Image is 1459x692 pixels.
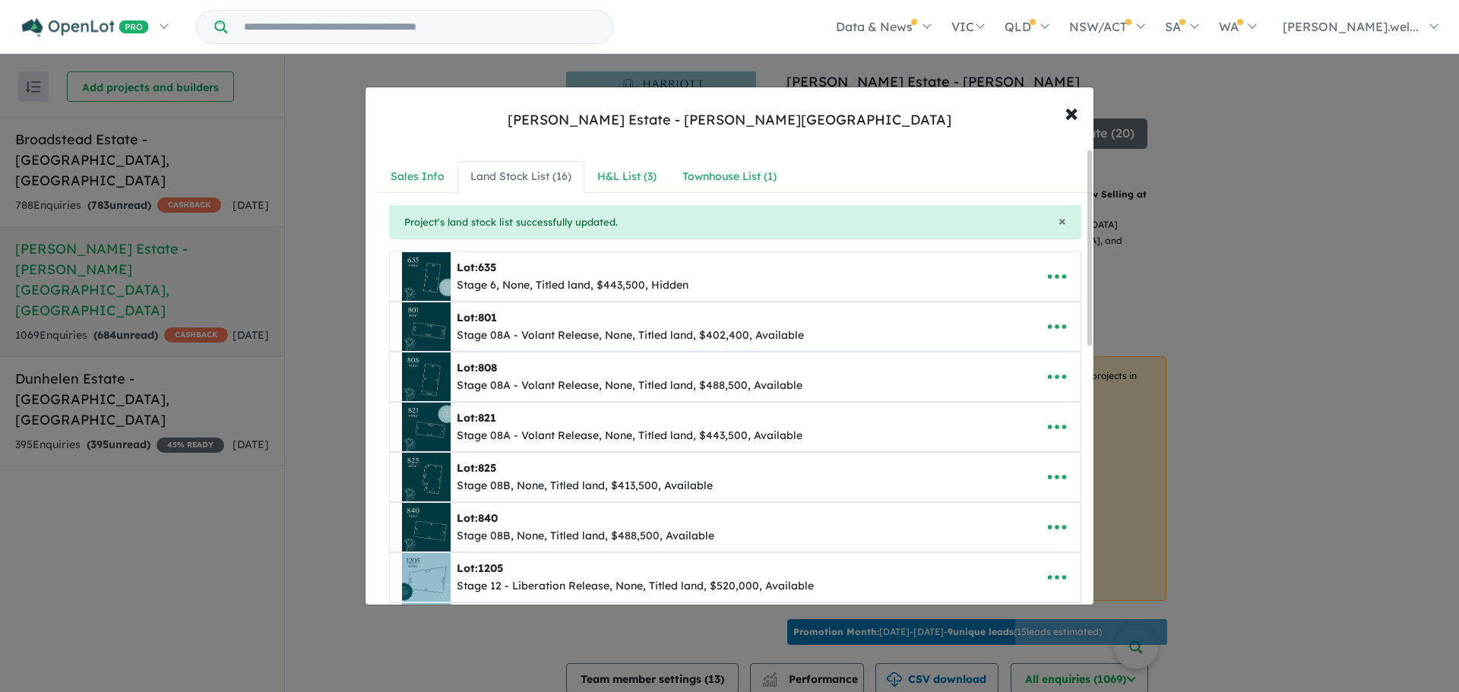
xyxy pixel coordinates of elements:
span: [PERSON_NAME].wel... [1283,19,1419,34]
span: 840 [478,511,498,525]
span: 635 [478,261,496,274]
span: 808 [478,361,497,374]
span: × [1059,212,1066,229]
b: Lot: [457,261,496,274]
b: Lot: [457,411,496,425]
img: Openlot PRO Logo White [22,18,149,37]
div: Stage 08A - Volant Release, None, Titled land, $402,400, Available [457,327,804,345]
img: Harriott%20Estate%20-%20Armstrong%20Creek%20-%20Lot%20825___1756871740.jpg [402,453,451,501]
img: Harriott%20Estate%20-%20Armstrong%20Creek%20-%20Lot%201247___1756870787.jpg [402,603,451,652]
img: Harriott%20Estate%20-%20Armstrong%20Creek%20-%20Lot%201205___1756853422.png [402,553,451,602]
img: Harriott%20Estate%20-%20Armstrong%20Creek%20-%20Lot%20635___1756870672.png [402,252,451,301]
div: Sales Info [391,168,445,186]
div: Stage 08A - Volant Release, None, Titled land, $443,500, Available [457,427,802,445]
div: Land Stock List ( 16 ) [470,168,571,186]
span: 1205 [478,561,503,575]
div: Stage 12 - Liberation Release, None, Titled land, $520,000, Available [457,577,814,596]
img: Harriott%20Estate%20-%20Armstrong%20Creek%20-%20Lot%20821___1756770815.png [402,403,451,451]
b: Lot: [457,561,503,575]
span: × [1065,96,1078,128]
div: Stage 08A - Volant Release, None, Titled land, $488,500, Available [457,377,802,395]
div: [PERSON_NAME] Estate - [PERSON_NAME][GEOGRAPHIC_DATA] [508,110,951,130]
div: Stage 6, None, Titled land, $443,500, Hidden [457,276,688,295]
b: Lot: [457,311,497,324]
b: Lot: [457,361,497,374]
img: Harriott%20Estate%20-%20Armstrong%20Creek%20-%20Lot%20840___1756871789.jpg [402,503,451,551]
span: 821 [478,411,496,425]
div: Stage 08B, None, Titled land, $488,500, Available [457,527,714,545]
div: Townhouse List ( 1 ) [682,168,777,186]
span: 801 [478,311,497,324]
img: Harriott%20Estate%20-%20Armstrong%20Creek%20-%20Lot%20801___1756770732.jpg [402,302,451,351]
div: Project's land stock list successfully updated. [389,205,1081,240]
span: 825 [478,461,496,475]
button: Close [1059,214,1066,228]
img: Harriott%20Estate%20-%20Armstrong%20Creek%20-%20Lot%20808___1756770733.jpg [402,352,451,401]
div: H&L List ( 3 ) [597,168,657,186]
div: Stage 08B, None, Titled land, $413,500, Available [457,477,713,495]
input: Try estate name, suburb, builder or developer [230,11,609,43]
b: Lot: [457,511,498,525]
b: Lot: [457,461,496,475]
